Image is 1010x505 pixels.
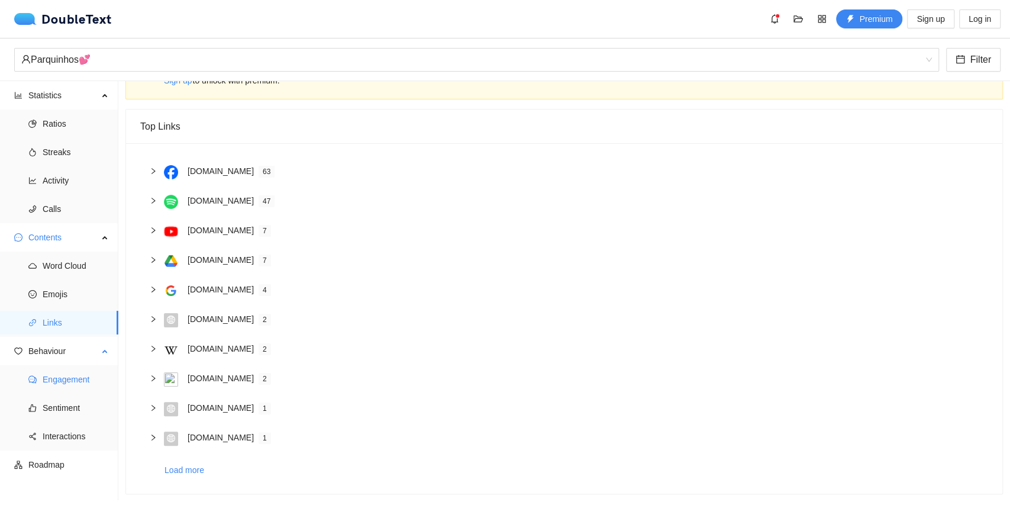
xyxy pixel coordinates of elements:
[150,227,157,234] span: right
[188,283,254,296] div: [DOMAIN_NAME]
[150,256,157,263] span: right
[140,217,988,246] div: [DOMAIN_NAME]7
[188,194,254,207] div: [DOMAIN_NAME]
[28,375,37,384] span: comment
[28,290,37,298] span: smile
[28,176,37,185] span: line-chart
[907,9,954,28] button: Sign up
[140,246,988,276] div: [DOMAIN_NAME]7
[766,14,783,24] span: bell
[43,282,109,306] span: Emojis
[188,224,254,237] div: [DOMAIN_NAME]
[14,13,112,25] div: DoubleText
[140,424,988,453] div: [DOMAIN_NAME]1
[43,169,109,192] span: Activity
[259,195,275,207] span: 47
[259,255,271,266] span: 7
[812,9,831,28] button: appstore
[140,157,988,187] div: [DOMAIN_NAME]63
[259,343,271,355] span: 2
[164,372,178,387] img: favicon.ico
[14,347,22,355] span: heart
[259,314,271,326] span: 2
[43,396,109,420] span: Sentiment
[946,48,1001,72] button: calendarFilter
[188,313,254,326] div: [DOMAIN_NAME]
[43,112,109,136] span: Ratios
[14,91,22,99] span: bar-chart
[164,224,178,239] img: favicon.ico
[164,74,192,87] span: Sign up
[859,12,892,25] span: Premium
[150,286,157,293] span: right
[164,195,178,209] img: favicon.ico
[28,205,37,213] span: phone
[259,432,271,444] span: 1
[259,403,271,414] span: 1
[28,339,98,363] span: Behaviour
[140,335,988,365] div: [DOMAIN_NAME]2
[150,375,157,382] span: right
[21,49,921,71] div: Parquinhos💕
[43,197,109,221] span: Calls
[836,9,902,28] button: thunderboltPremium
[167,316,175,324] span: global
[959,9,1001,28] button: Log in
[150,197,157,204] span: right
[164,464,204,477] span: Load more
[259,373,271,385] span: 2
[188,342,254,355] div: [DOMAIN_NAME]
[43,424,109,448] span: Interactions
[259,166,275,178] span: 63
[28,83,98,107] span: Statistics
[188,372,254,385] div: [DOMAIN_NAME]
[188,253,254,266] div: [DOMAIN_NAME]
[167,434,175,442] span: global
[164,461,214,480] button: Load more
[164,254,178,268] img: favicon.ico
[14,13,41,25] img: logo
[164,343,178,357] img: favicon.ico
[167,404,175,413] span: global
[140,365,988,394] div: [DOMAIN_NAME]2
[28,262,37,270] span: cloud
[917,12,944,25] span: Sign up
[956,54,965,66] span: calendar
[164,165,178,179] img: favicon.ico
[259,225,271,237] span: 7
[163,71,993,90] div: to unlock with premium.
[969,12,991,25] span: Log in
[150,404,157,411] span: right
[813,14,831,24] span: appstore
[150,345,157,352] span: right
[21,54,31,64] span: user
[14,233,22,242] span: message
[188,431,254,444] div: [DOMAIN_NAME]
[43,140,109,164] span: Streaks
[43,254,109,278] span: Word Cloud
[28,453,109,477] span: Roadmap
[150,434,157,441] span: right
[14,13,112,25] a: logoDoubleText
[140,187,988,217] div: [DOMAIN_NAME]47
[14,461,22,469] span: apartment
[28,120,37,128] span: pie-chart
[846,15,854,24] span: thunderbolt
[28,226,98,249] span: Contents
[28,404,37,412] span: like
[28,432,37,440] span: share-alt
[188,401,254,414] div: [DOMAIN_NAME]
[789,9,808,28] button: folder-open
[789,14,807,24] span: folder-open
[970,52,991,67] span: Filter
[140,276,988,305] div: [DOMAIN_NAME]4
[150,316,157,323] span: right
[765,9,784,28] button: bell
[140,305,988,335] div: [DOMAIN_NAME]2
[28,148,37,156] span: fire
[188,165,254,178] div: [DOMAIN_NAME]
[140,394,988,424] div: [DOMAIN_NAME]1
[43,311,109,334] span: Links
[43,368,109,391] span: Engagement
[150,168,157,175] span: right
